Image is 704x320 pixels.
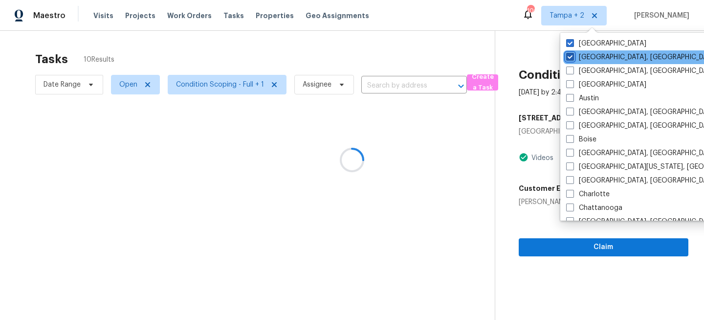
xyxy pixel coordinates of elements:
[566,39,646,48] label: [GEOGRAPHIC_DATA]
[566,135,596,144] label: Boise
[566,189,610,199] label: Charlotte
[566,93,599,103] label: Austin
[527,6,534,16] div: 100
[566,203,622,213] label: Chattanooga
[527,241,681,253] span: Claim
[519,238,688,256] button: Claim
[566,80,646,90] label: [GEOGRAPHIC_DATA]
